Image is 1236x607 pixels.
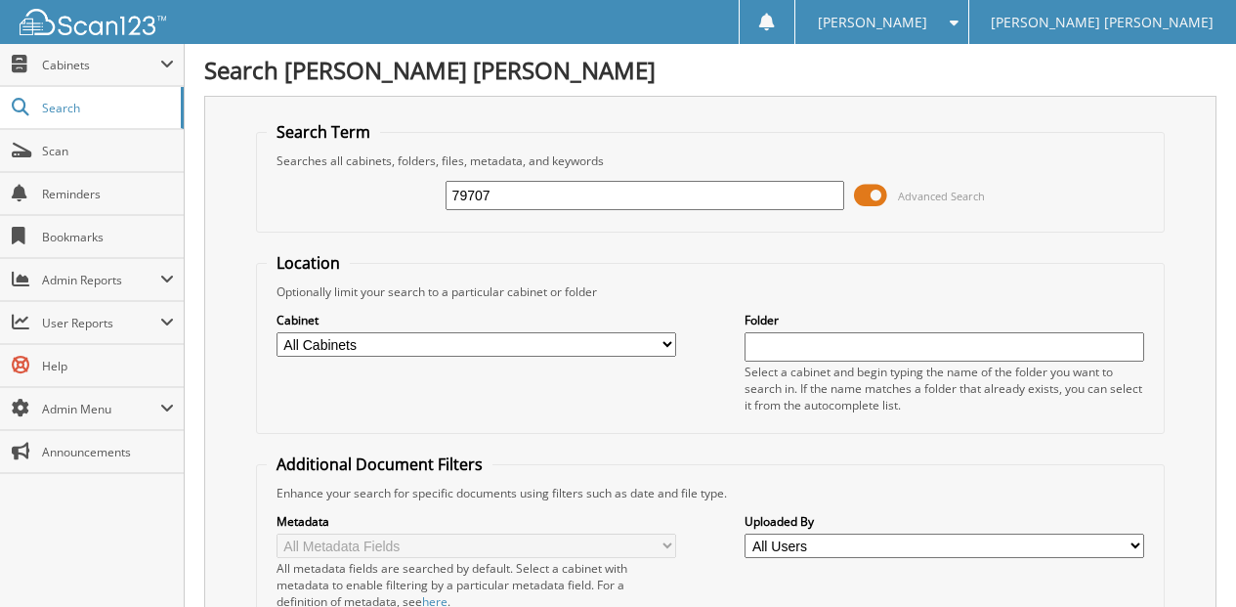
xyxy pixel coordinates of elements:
span: Cabinets [42,57,160,73]
span: Help [42,358,174,374]
span: Reminders [42,186,174,202]
span: Admin Reports [42,272,160,288]
label: Uploaded By [745,513,1144,530]
span: Announcements [42,444,174,460]
span: Admin Menu [42,401,160,417]
legend: Additional Document Filters [267,454,492,475]
span: Bookmarks [42,229,174,245]
div: Searches all cabinets, folders, files, metadata, and keywords [267,152,1154,169]
span: [PERSON_NAME] [PERSON_NAME] [991,17,1214,28]
legend: Location [267,252,350,274]
label: Metadata [277,513,676,530]
label: Folder [745,312,1144,328]
span: [PERSON_NAME] [818,17,927,28]
div: Select a cabinet and begin typing the name of the folder you want to search in. If the name match... [745,364,1144,413]
div: Enhance your search for specific documents using filters such as date and file type. [267,485,1154,501]
span: Scan [42,143,174,159]
span: Advanced Search [898,189,985,203]
img: scan123-logo-white.svg [20,9,166,35]
span: User Reports [42,315,160,331]
div: Optionally limit your search to a particular cabinet or folder [267,283,1154,300]
label: Cabinet [277,312,676,328]
span: Search [42,100,171,116]
h1: Search [PERSON_NAME] [PERSON_NAME] [204,54,1216,86]
legend: Search Term [267,121,380,143]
